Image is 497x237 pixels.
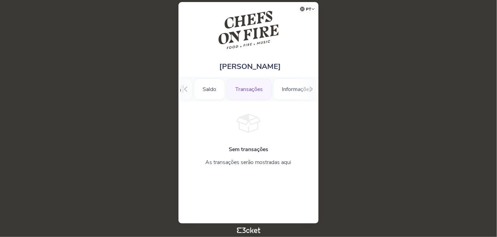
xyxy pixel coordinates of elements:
[184,146,313,153] h4: Sem transações
[273,78,321,100] div: Informações
[194,78,225,100] div: Saldo
[194,85,225,92] a: Saldo
[220,61,281,72] span: [PERSON_NAME]
[226,78,272,100] div: Transações
[218,9,279,51] img: Chefs on Fire Cascais 2025
[273,85,321,92] a: Informações
[184,159,313,166] p: As transações serão mostradas aqui
[226,85,272,92] a: Transações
